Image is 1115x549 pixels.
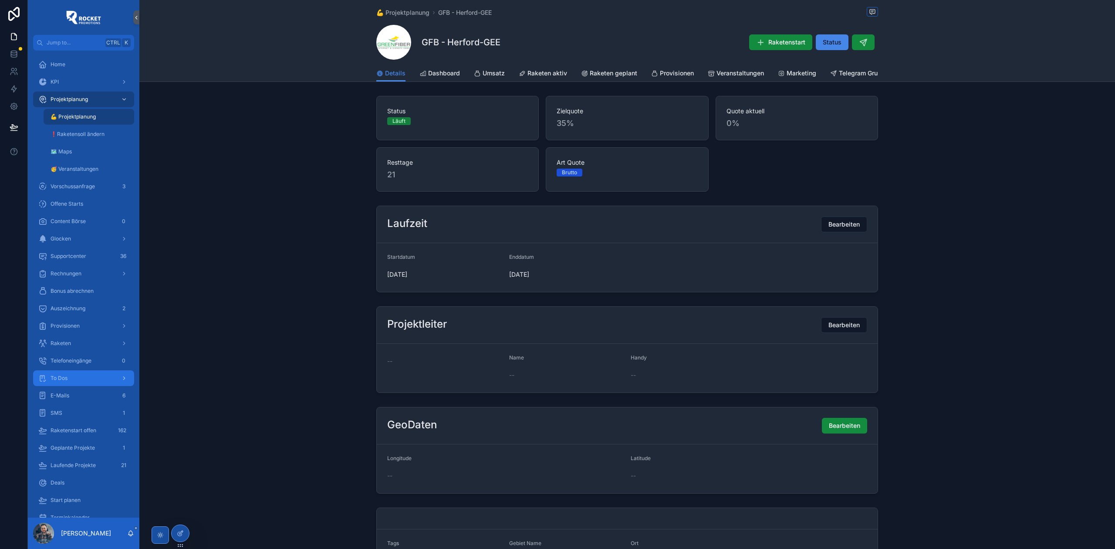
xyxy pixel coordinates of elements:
a: ❗️Raketensoll ändern [44,126,134,142]
span: Raketen [51,340,71,347]
a: Deals [33,475,134,491]
h1: GFB - Herford-GEE [422,36,500,48]
span: K [123,39,130,46]
span: E-Mails [51,392,69,399]
span: Dashboard [428,69,460,78]
span: Ort [631,540,639,546]
a: 🥳 Veranstaltungen [44,161,134,177]
a: Raketenstart offen162 [33,423,134,438]
span: 💪 Projektplanung [51,113,96,120]
span: Geplante Projekte [51,444,95,451]
span: Rechnungen [51,270,81,277]
a: Raketen [33,335,134,351]
span: Startdatum [387,254,415,260]
div: Läuft [392,117,405,125]
button: Jump to...CtrlK [33,35,134,51]
span: Provisionen [660,69,694,78]
span: Glocken [51,235,71,242]
a: Dashboard [419,65,460,83]
a: Auszeichnung2 [33,301,134,316]
span: Offene Starts [51,200,83,207]
span: Ctrl [105,38,121,47]
a: Provisionen [33,318,134,334]
span: Status [823,38,841,47]
span: Handy [631,354,647,361]
span: Art Quote [557,158,697,167]
span: [DATE] [509,270,624,279]
a: Supportcenter36 [33,248,134,264]
span: SMS [51,410,62,417]
button: Bearbeiten [821,217,867,232]
span: -- [509,371,514,380]
h2: GeoDaten [387,418,437,432]
span: Raketen aktiv [527,69,567,78]
span: 0% [726,117,867,129]
span: Terminkalender [51,514,90,521]
a: Veranstaltungen [708,65,764,83]
span: Gebiet Name [509,540,541,546]
div: 0 [118,356,129,366]
button: Bearbeiten [821,317,867,333]
span: KPI [51,78,59,85]
span: Status [387,107,528,115]
a: Vorschussanfrage3 [33,179,134,194]
span: Quote aktuell [726,107,867,115]
span: [DATE] [387,270,502,279]
span: Start planen [51,497,81,504]
span: Telegram Gruppe [839,69,889,78]
span: Enddatum [509,254,534,260]
span: Jump to... [47,39,102,46]
span: Bearbeiten [828,321,860,329]
span: Projektplanung [51,96,88,103]
span: Laufende Projekte [51,462,96,469]
div: 1 [118,443,129,453]
span: Auszeichnung [51,305,85,312]
span: Bearbeiten [828,220,860,229]
a: Telefoneingänge0 [33,353,134,369]
span: -- [387,357,392,366]
a: Laufende Projekte21 [33,457,134,473]
a: 💪 Projektplanung [44,109,134,125]
span: 🥳 Veranstaltungen [51,166,98,173]
span: Deals [51,479,64,486]
div: 2 [118,303,129,314]
span: Raketenstart [768,38,805,47]
div: 1 [118,408,129,418]
a: Rechnungen [33,266,134,281]
a: 💪 Projektplanung [376,8,429,17]
a: 🗺 Maps [44,144,134,159]
p: [PERSON_NAME] [61,529,111,538]
span: Provisionen [51,322,80,329]
button: Status [816,34,848,50]
a: Provisionen [651,65,694,83]
button: Bearbeiten [822,418,867,434]
span: Raketenstart offen [51,427,96,434]
a: Telegram Gruppe [830,65,889,83]
div: scrollable content [28,51,139,518]
a: To Dos [33,370,134,386]
a: Offene Starts [33,196,134,212]
span: Bonus abrechnen [51,288,94,295]
h2: Laufzeit [387,217,427,230]
span: -- [387,471,392,480]
a: Bonus abrechnen [33,283,134,299]
a: Geplante Projekte1 [33,440,134,456]
div: 36 [118,251,129,261]
span: Longitude [387,455,412,461]
div: 0 [118,216,129,227]
span: -- [631,471,636,480]
span: Umsatz [483,69,505,78]
a: Details [376,65,405,82]
div: 21 [118,460,129,471]
a: Home [33,57,134,72]
span: Details [385,69,405,78]
div: 6 [118,390,129,401]
a: Content Börse0 [33,213,134,229]
span: Resttage [387,158,528,167]
span: -- [631,371,636,380]
a: Start planen [33,492,134,508]
a: Raketen geplant [581,65,637,83]
a: Projektplanung [33,91,134,107]
a: KPI [33,74,134,90]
